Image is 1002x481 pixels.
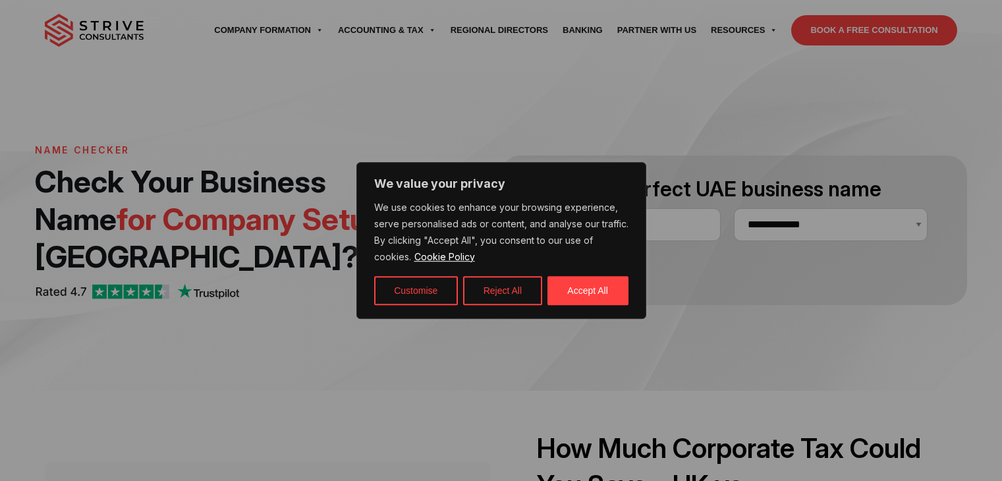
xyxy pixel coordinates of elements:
[547,276,628,305] button: Accept All
[463,276,542,305] button: Reject All
[374,200,628,266] p: We use cookies to enhance your browsing experience, serve personalised ads or content, and analys...
[374,276,458,305] button: Customise
[414,250,476,263] a: Cookie Policy
[356,162,646,319] div: We value your privacy
[374,176,628,192] p: We value your privacy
